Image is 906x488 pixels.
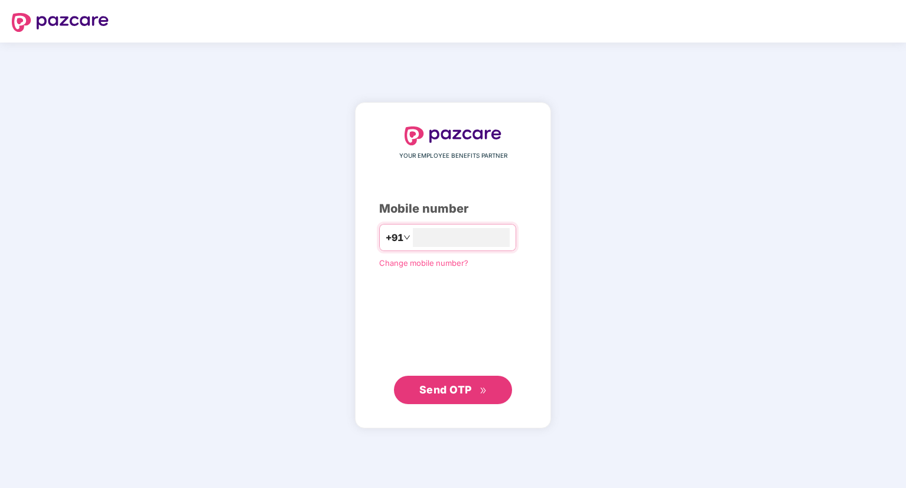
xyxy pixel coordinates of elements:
[394,376,512,404] button: Send OTPdouble-right
[386,230,403,245] span: +91
[379,258,468,268] a: Change mobile number?
[12,13,109,32] img: logo
[399,151,507,161] span: YOUR EMPLOYEE BENEFITS PARTNER
[379,200,527,218] div: Mobile number
[403,234,410,241] span: down
[419,383,472,396] span: Send OTP
[405,126,501,145] img: logo
[480,387,487,395] span: double-right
